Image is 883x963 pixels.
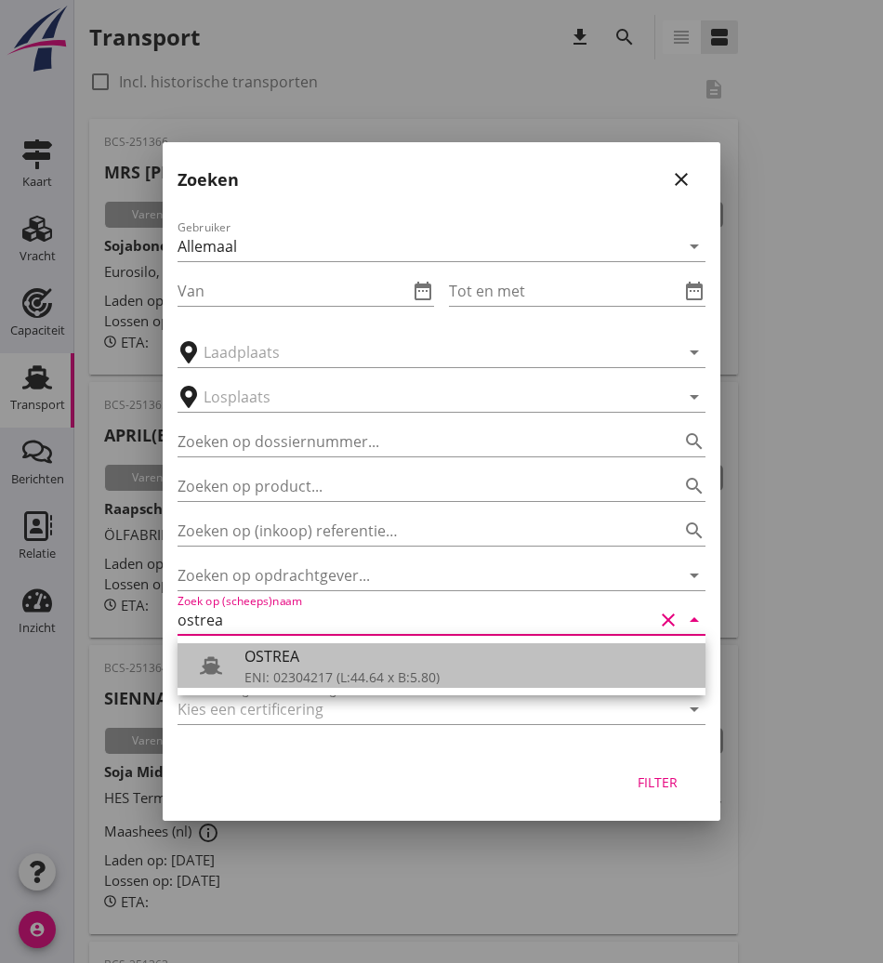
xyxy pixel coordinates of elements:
[616,765,698,798] button: Filter
[683,698,705,720] i: arrow_drop_down
[204,382,653,412] input: Losplaats
[631,772,683,792] div: Filter
[178,427,653,456] input: Zoeken op dossiernummer...
[683,609,705,631] i: arrow_drop_down
[412,280,434,302] i: date_range
[657,609,679,631] i: clear
[178,471,653,501] input: Zoeken op product...
[178,561,653,590] input: Zoeken op opdrachtgever...
[683,386,705,408] i: arrow_drop_down
[683,520,705,542] i: search
[683,235,705,257] i: arrow_drop_down
[204,337,653,367] input: Laadplaats
[178,516,653,546] input: Zoeken op (inkoop) referentie…
[178,605,653,635] input: Zoek op (scheeps)naam
[244,645,691,667] div: OSTREA
[178,276,408,306] input: Van
[244,667,691,687] div: ENI: 02304217 (L:44.64 x B:5.80)
[683,564,705,587] i: arrow_drop_down
[178,167,239,192] h2: Zoeken
[683,430,705,453] i: search
[449,276,679,306] input: Tot en met
[670,168,692,191] i: close
[178,238,237,255] div: Allemaal
[683,280,705,302] i: date_range
[683,475,705,497] i: search
[683,341,705,363] i: arrow_drop_down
